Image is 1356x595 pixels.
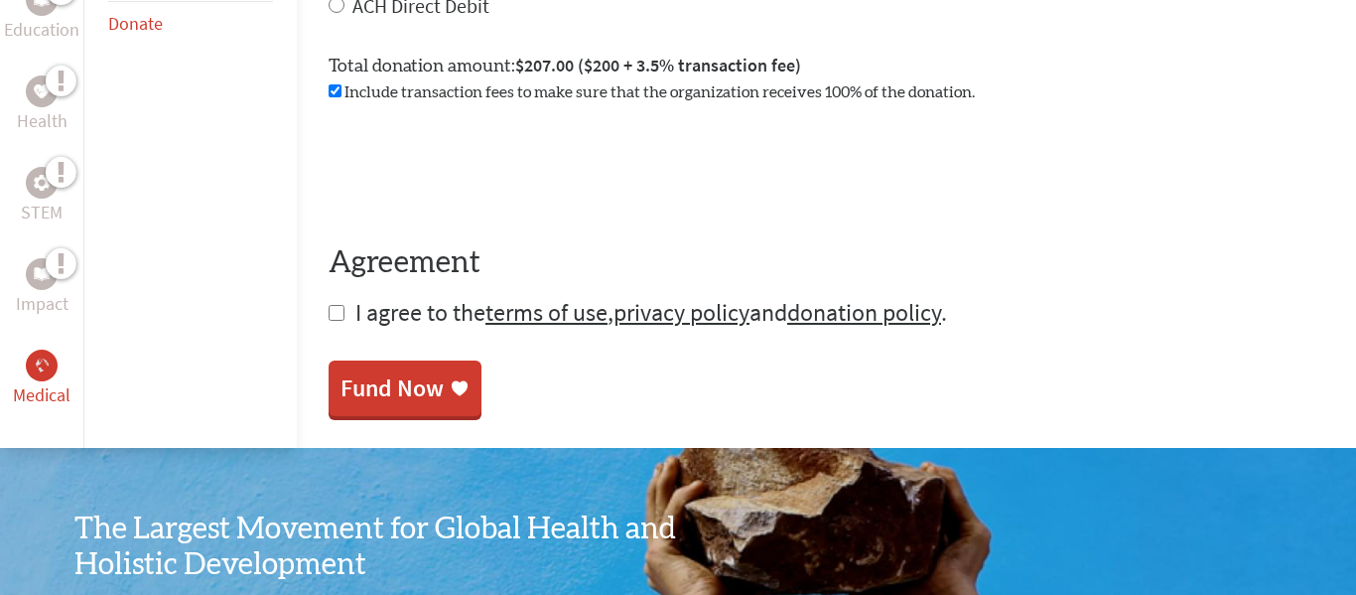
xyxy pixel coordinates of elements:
[17,75,68,135] a: HealthHealth
[74,512,678,583] h3: The Largest Movement for Global Health and Holistic Development
[485,297,608,328] a: terms of use
[34,84,50,97] img: Health
[108,2,273,46] li: Donate
[34,358,50,373] img: Medical
[4,16,79,44] p: Education
[13,350,70,409] a: MedicalMedical
[329,245,1324,281] h4: Agreement
[34,267,50,281] img: Impact
[340,372,444,404] div: Fund Now
[26,258,58,290] div: Impact
[16,290,68,318] p: Impact
[515,54,801,76] span: $207.00 ($200 + 3.5% transaction fee)
[787,297,941,328] a: donation policy
[16,258,68,318] a: ImpactImpact
[108,12,163,35] a: Donate
[329,52,801,80] label: Total donation amount:
[13,381,70,409] p: Medical
[26,75,58,107] div: Health
[329,361,481,416] a: Fund Now
[26,167,58,199] div: STEM
[329,128,630,206] iframe: reCAPTCHA
[34,175,50,191] img: STEM
[355,297,947,328] span: I agree to the , and .
[613,297,749,328] a: privacy policy
[17,107,68,135] p: Health
[26,350,58,381] div: Medical
[344,84,975,100] span: Include transaction fees to make sure that the organization receives 100% of the donation.
[21,167,63,226] a: STEMSTEM
[21,199,63,226] p: STEM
